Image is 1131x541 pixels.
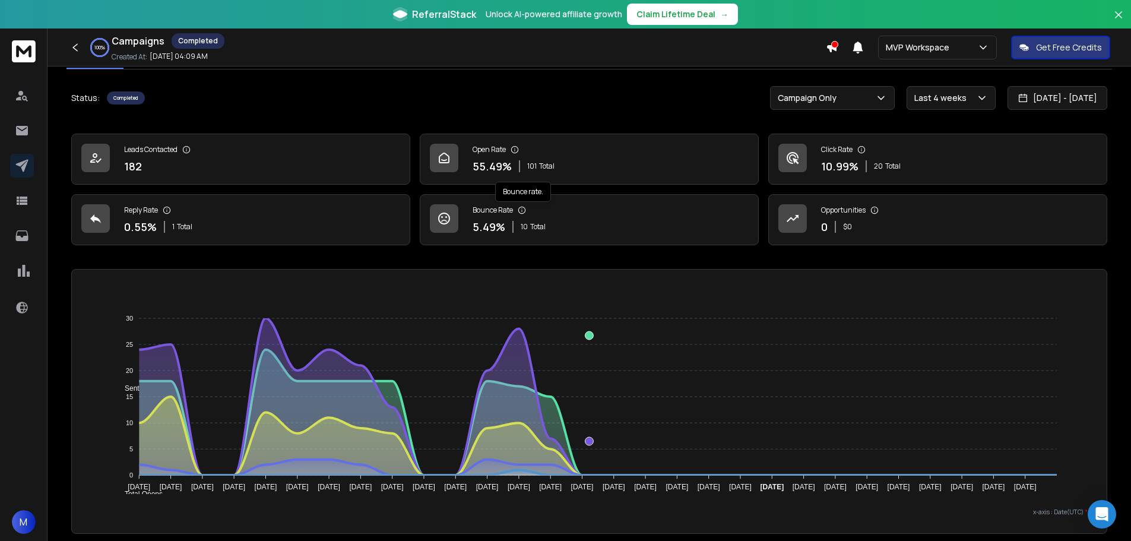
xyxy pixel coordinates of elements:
tspan: [DATE] [603,483,625,491]
tspan: [DATE] [856,483,878,491]
p: 55.49 % [473,158,512,175]
span: Total [885,162,901,171]
p: Reply Rate [124,205,158,215]
tspan: [DATE] [539,483,562,491]
a: Click Rate10.99%20Total [768,134,1107,185]
span: → [720,8,728,20]
button: [DATE] - [DATE] [1008,86,1107,110]
tspan: [DATE] [729,483,752,491]
tspan: [DATE] [413,483,435,491]
p: Unlock AI-powered affiliate growth [486,8,622,20]
tspan: 20 [126,367,133,374]
tspan: [DATE] [793,483,815,491]
tspan: [DATE] [255,483,277,491]
span: Total Opens [116,490,163,498]
tspan: [DATE] [760,483,784,491]
p: Status: [71,92,100,104]
tspan: 0 [129,472,133,479]
tspan: [DATE] [381,483,404,491]
tspan: [DATE] [1014,483,1037,491]
p: Last 4 weeks [914,92,971,104]
button: Get Free Credits [1011,36,1110,59]
tspan: [DATE] [191,483,214,491]
span: Total [530,222,546,232]
p: $ 0 [843,222,852,232]
p: Leads Contacted [124,145,178,154]
span: ReferralStack [412,7,476,21]
p: 0.55 % [124,219,157,235]
p: Campaign Only [778,92,841,104]
h1: Campaigns [112,34,164,48]
a: Bounce Rate5.49%10Total [420,194,759,245]
a: Reply Rate0.55%1Total [71,194,410,245]
tspan: 25 [126,341,133,348]
button: Claim Lifetime Deal→ [627,4,738,25]
p: 182 [124,158,142,175]
p: 0 [821,219,828,235]
tspan: [DATE] [666,483,688,491]
tspan: [DATE] [476,483,499,491]
div: Completed [107,91,145,105]
p: [DATE] 04:09 AM [150,52,208,61]
button: M [12,510,36,534]
p: x-axis : Date(UTC) [91,508,1088,517]
p: MVP Workspace [886,42,954,53]
tspan: 30 [126,315,133,322]
p: Bounce Rate [473,205,513,215]
tspan: [DATE] [634,483,657,491]
tspan: [DATE] [698,483,720,491]
tspan: [DATE] [951,483,973,491]
p: Created At: [112,52,147,62]
span: Total [539,162,555,171]
p: Opportunities [821,205,866,215]
tspan: [DATE] [571,483,594,491]
p: Open Rate [473,145,506,154]
tspan: [DATE] [286,483,309,491]
p: Get Free Credits [1036,42,1102,53]
tspan: [DATE] [223,483,245,491]
p: Bounce rate. [503,187,543,197]
p: 5.49 % [473,219,505,235]
tspan: [DATE] [919,483,942,491]
tspan: [DATE] [444,483,467,491]
span: 10 [521,222,528,232]
p: Click Rate [821,145,853,154]
span: 20 [874,162,883,171]
a: Open Rate55.49%101Total [420,134,759,185]
tspan: [DATE] [318,483,340,491]
tspan: [DATE] [508,483,530,491]
tspan: [DATE] [160,483,182,491]
a: Leads Contacted182 [71,134,410,185]
tspan: 15 [126,393,133,400]
tspan: [DATE] [349,483,372,491]
tspan: 10 [126,419,133,426]
span: 1 [172,222,175,232]
span: 101 [527,162,537,171]
span: Sent [116,384,140,393]
tspan: [DATE] [824,483,847,491]
a: Opportunities0$0 [768,194,1107,245]
tspan: [DATE] [983,483,1005,491]
div: Completed [172,33,224,49]
tspan: [DATE] [888,483,910,491]
p: 10.99 % [821,158,858,175]
span: Total [177,222,192,232]
tspan: [DATE] [128,483,150,491]
tspan: 5 [129,445,133,453]
button: Close banner [1111,7,1126,36]
div: Open Intercom Messenger [1088,500,1116,529]
p: 100 % [94,44,105,51]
